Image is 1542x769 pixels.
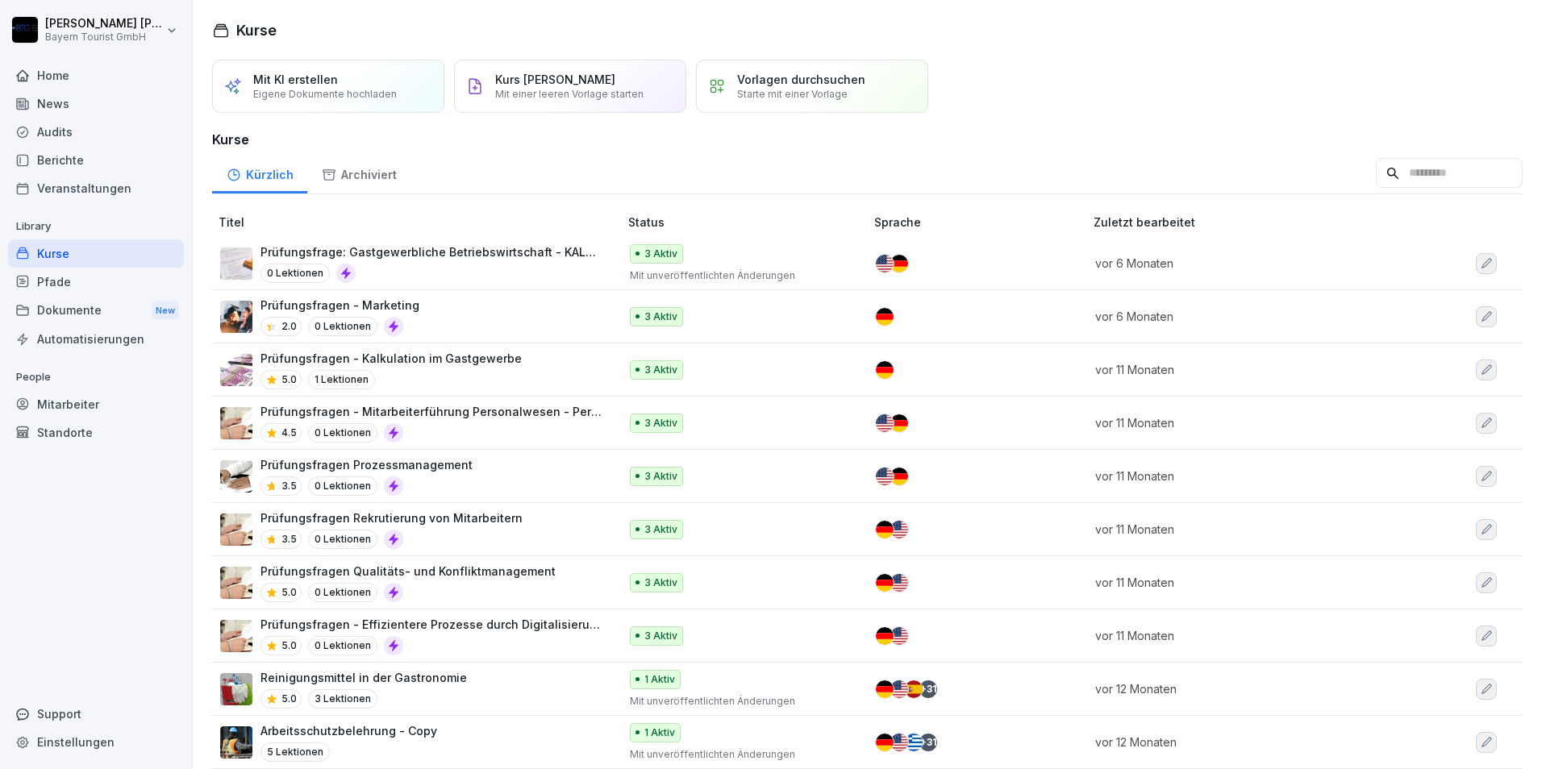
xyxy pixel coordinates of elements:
a: Kürzlich [212,152,307,193]
p: 3 Aktiv [644,469,677,484]
p: 0 Lektionen [260,264,330,283]
p: vor 6 Monaten [1095,308,1394,325]
p: 0 Lektionen [308,530,377,549]
p: 3.5 [281,532,297,547]
p: 5.0 [281,372,297,387]
img: dutssfemsqgzzknf3uux69x2.png [220,407,252,439]
p: 1 Aktiv [644,725,675,740]
p: vor 11 Monaten [1095,468,1394,484]
p: vor 11 Monaten [1095,627,1394,644]
img: cihfmf5t0eglwiuhdiu0fp73.png [220,354,252,386]
a: News [8,89,184,118]
p: Bayern Tourist GmbH [45,31,163,43]
p: 5 Lektionen [260,742,330,762]
a: Mitarbeiter [8,390,184,418]
h3: Kurse [212,130,1523,149]
img: us.svg [890,627,908,645]
img: us.svg [890,734,908,751]
p: 3 Aktiv [644,416,677,430]
a: Automatisierungen [8,325,184,353]
div: + 31 [919,734,937,751]
img: de.svg [890,255,908,272]
a: Berichte [8,146,184,174]
p: Prüfungsfragen Prozessmanagement [260,456,473,473]
p: Mit unveröffentlichten Änderungen [630,268,849,283]
a: Pfade [8,268,184,296]
p: Eigene Dokumente hochladen [253,88,397,100]
p: 1 Aktiv [644,672,675,687]
p: Mit unveröffentlichten Änderungen [630,694,849,709]
p: vor 11 Monaten [1095,414,1394,431]
p: People [8,364,184,390]
img: us.svg [876,255,894,272]
div: + 31 [919,680,937,698]
img: de.svg [876,627,894,645]
p: Starte mit einer Vorlage [737,88,848,100]
img: de.svg [876,361,894,379]
div: Support [8,700,184,728]
p: Mit einer leeren Vorlage starten [495,88,644,100]
p: Prüfungsfrage: Gastgewerbliche Betriebswirtschaft - KALKULATION UND RENTABILITÄT IM GASTGEWERBE [260,243,602,260]
p: Mit KI erstellen [253,73,338,86]
img: de.svg [890,414,908,432]
img: tjb2z5zettm0x2hegyukssj2.png [220,460,252,493]
p: Prüfungsfragen - Marketing [260,297,419,314]
a: Kurse [8,239,184,268]
p: 3 Aktiv [644,247,677,261]
p: vor 12 Monaten [1095,734,1394,750]
p: 2.0 [281,319,297,334]
p: 3 Aktiv [644,522,677,537]
p: Arbeitsschutzbelehrung - Copy [260,722,437,739]
p: Prüfungsfragen - Mitarbeiterführung Personalwesen - Persönlichkeitsentwicklung [260,403,602,420]
p: 0 Lektionen [308,423,377,443]
img: f320nw33xqnana22xhp7zeax.png [220,301,252,333]
p: 0 Lektionen [308,636,377,655]
p: Mit unveröffentlichten Änderungen [630,747,849,762]
img: nyngebh6vy0olxn7snvjcmpt.png [220,247,252,280]
p: [PERSON_NAME] [PERSON_NAME] [45,17,163,31]
p: 4.5 [281,426,297,440]
p: 0 Lektionen [308,476,377,496]
p: Status [628,214,869,231]
div: Veranstaltungen [8,174,184,202]
img: us.svg [876,414,894,432]
img: d0n3ec4zheuxdluqthbigks0.png [220,567,252,599]
p: 0 Lektionen [308,583,377,602]
a: DokumenteNew [8,296,184,326]
img: us.svg [890,574,908,592]
p: Prüfungsfragen Qualitäts- und Konfliktmanagement [260,563,556,580]
img: pf49jixb78fplz9yiorg6pn0.png [220,673,252,705]
p: vor 6 Monaten [1095,255,1394,272]
p: 3.5 [281,479,297,493]
img: de.svg [876,734,894,751]
a: Einstellungen [8,728,184,756]
p: 5.0 [281,638,297,653]
img: de.svg [876,680,894,698]
p: Titel [219,214,622,231]
a: Home [8,61,184,89]
p: Prüfungsfragen - Kalkulation im Gastgewerbe [260,350,522,367]
img: us.svg [876,468,894,485]
img: cw7upmi7eovfphy4tbc5kuzz.png [220,726,252,759]
a: Archiviert [307,152,411,193]
img: de.svg [876,521,894,538]
p: Library [8,214,184,239]
p: vor 11 Monaten [1095,361,1394,378]
h1: Kurse [236,19,277,41]
img: de.svg [890,468,908,485]
img: sjb8o58x1slmd2l30xj39n1m.png [220,513,252,546]
div: Audits [8,118,184,146]
p: 3 Lektionen [308,689,377,709]
img: kza4ar665v4fohf82ypcnmnc.png [220,620,252,652]
p: vor 11 Monaten [1095,574,1394,591]
div: New [152,301,179,320]
p: vor 12 Monaten [1095,680,1394,697]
